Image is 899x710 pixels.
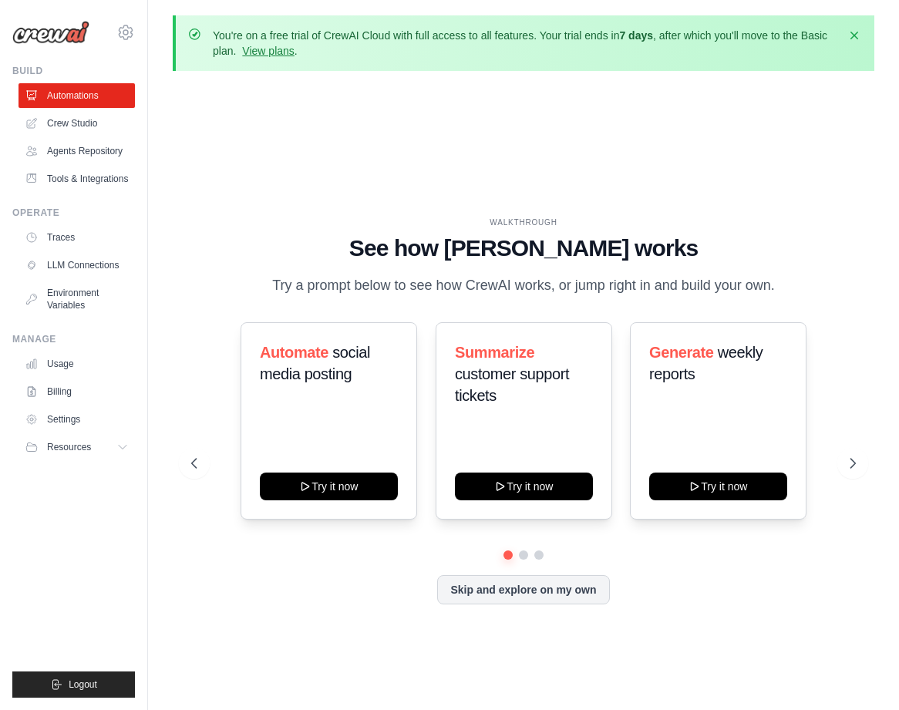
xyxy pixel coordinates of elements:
div: Build [12,65,135,77]
button: Skip and explore on my own [437,575,609,604]
div: Operate [12,207,135,219]
a: LLM Connections [19,253,135,278]
span: Automate [260,344,328,361]
button: Logout [12,671,135,698]
a: Agents Repository [19,139,135,163]
a: Settings [19,407,135,432]
a: View plans [242,45,294,57]
span: Logout [69,678,97,691]
div: WALKTHROUGH [191,217,856,228]
span: weekly reports [649,344,763,382]
p: Try a prompt below to see how CrewAI works, or jump right in and build your own. [264,274,783,297]
a: Usage [19,352,135,376]
span: Summarize [455,344,534,361]
span: customer support tickets [455,365,569,404]
span: Generate [649,344,714,361]
button: Try it now [649,473,787,500]
button: Try it now [260,473,398,500]
p: You're on a free trial of CrewAI Cloud with full access to all features. Your trial ends in , aft... [213,28,837,59]
a: Traces [19,225,135,250]
span: social media posting [260,344,370,382]
a: Billing [19,379,135,404]
button: Resources [19,435,135,459]
h1: See how [PERSON_NAME] works [191,234,856,262]
strong: 7 days [619,29,653,42]
a: Automations [19,83,135,108]
a: Environment Variables [19,281,135,318]
span: Resources [47,441,91,453]
div: Manage [12,333,135,345]
button: Try it now [455,473,593,500]
img: Logo [12,21,89,44]
a: Crew Studio [19,111,135,136]
a: Tools & Integrations [19,167,135,191]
